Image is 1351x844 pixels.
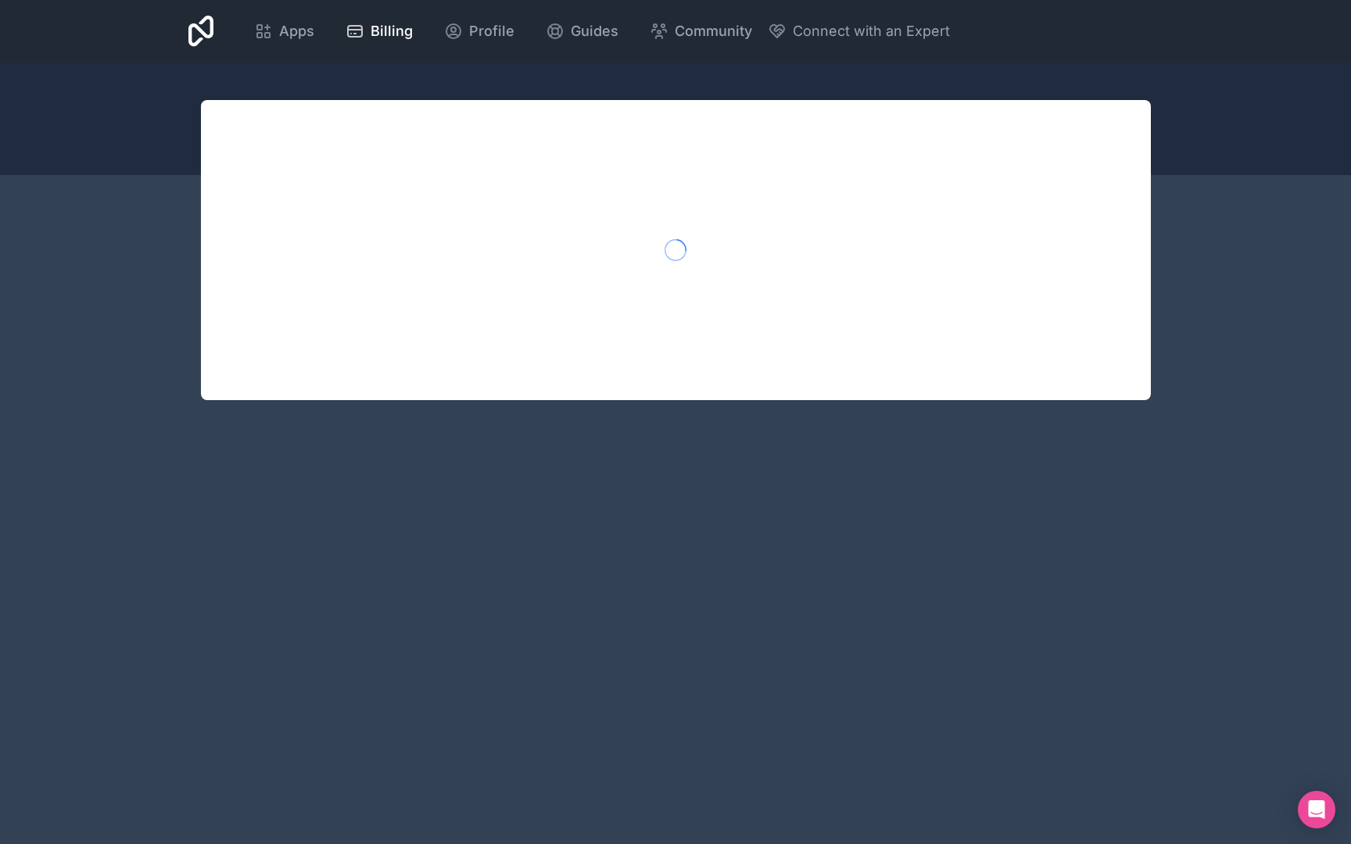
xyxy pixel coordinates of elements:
[469,20,514,42] span: Profile
[432,14,527,48] a: Profile
[768,20,950,42] button: Connect with an Expert
[637,14,765,48] a: Community
[371,20,413,42] span: Billing
[533,14,631,48] a: Guides
[1298,791,1335,828] div: Open Intercom Messenger
[242,14,327,48] a: Apps
[571,20,618,42] span: Guides
[793,20,950,42] span: Connect with an Expert
[333,14,425,48] a: Billing
[279,20,314,42] span: Apps
[675,20,752,42] span: Community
